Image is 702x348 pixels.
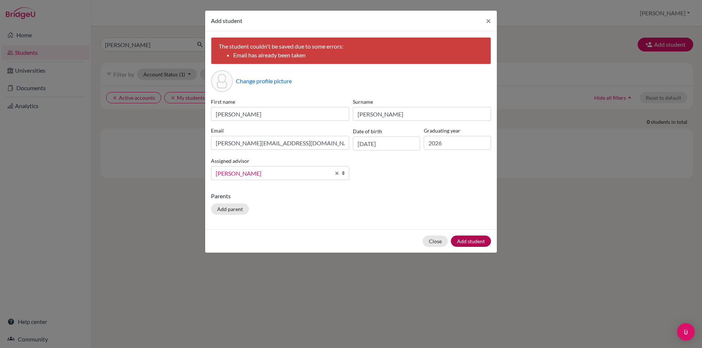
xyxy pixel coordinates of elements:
div: Open Intercom Messenger [677,323,695,341]
label: Graduating year [424,127,491,134]
label: First name [211,98,349,106]
li: Email has already been taken [233,51,483,60]
button: Add student [451,236,491,247]
button: Close [480,11,497,31]
label: Assigned advisor [211,157,249,165]
label: Email [211,127,349,134]
p: Parents [211,192,491,200]
span: [PERSON_NAME] [216,169,331,178]
input: dd/mm/yyyy [353,137,420,150]
button: Add parent [211,203,249,215]
span: × [486,15,491,26]
button: Close [423,236,448,247]
span: Add student [211,17,242,24]
div: The student couldn't be saved due to some errors: [211,37,491,64]
label: Date of birth [353,127,382,135]
label: Surname [353,98,491,106]
div: Profile picture [211,70,233,92]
